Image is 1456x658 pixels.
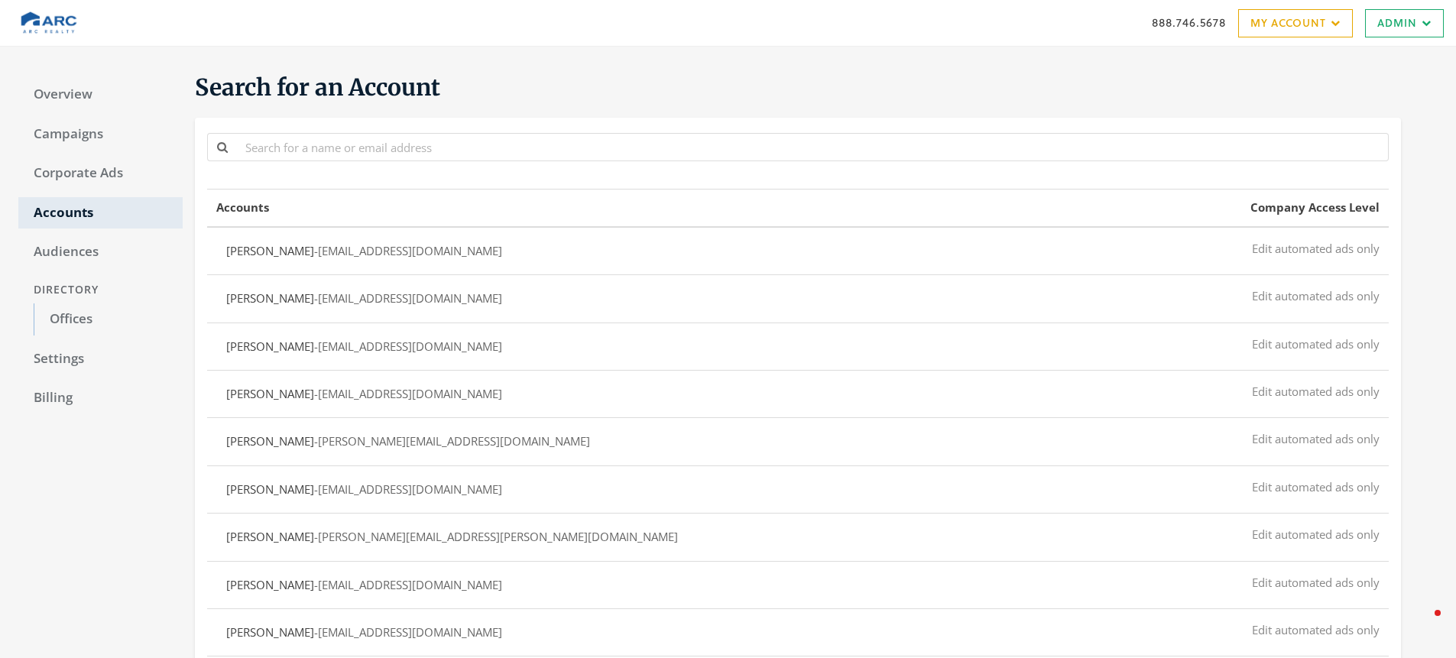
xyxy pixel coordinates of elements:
[314,243,502,258] span: - [EMAIL_ADDRESS][DOMAIN_NAME]
[12,4,87,42] img: Adwerx
[226,243,314,258] span: [PERSON_NAME]
[1252,284,1380,308] div: Edit automated ads only
[314,339,502,354] span: - [EMAIL_ADDRESS][DOMAIN_NAME]
[314,290,502,306] span: - [EMAIL_ADDRESS][DOMAIN_NAME]
[18,197,183,229] a: Accounts
[226,433,314,449] span: [PERSON_NAME]
[216,284,1063,313] button: [PERSON_NAME]-[EMAIL_ADDRESS][DOMAIN_NAME]
[314,481,502,497] span: - [EMAIL_ADDRESS][DOMAIN_NAME]
[195,73,440,102] span: Search for an Account
[1252,237,1380,261] div: Edit automated ads only
[1252,332,1380,356] div: Edit automated ads only
[1241,190,1389,227] th: Company Access Level
[1152,15,1226,31] a: 888.746.5678
[18,343,183,375] a: Settings
[18,157,183,190] a: Corporate Ads
[18,382,183,414] a: Billing
[207,190,1072,227] th: Accounts
[314,529,678,544] span: - [PERSON_NAME][EMAIL_ADDRESS][PERSON_NAME][DOMAIN_NAME]
[1252,380,1380,404] div: Edit automated ads only
[216,618,1063,647] button: [PERSON_NAME]-[EMAIL_ADDRESS][DOMAIN_NAME]
[18,79,183,111] a: Overview
[314,433,590,449] span: - [PERSON_NAME][EMAIL_ADDRESS][DOMAIN_NAME]
[18,236,183,268] a: Audiences
[1404,606,1441,643] iframe: Intercom live chat
[18,276,183,304] div: Directory
[314,386,502,401] span: - [EMAIL_ADDRESS][DOMAIN_NAME]
[217,141,228,153] i: Search for a name or email address
[1252,571,1380,595] div: Edit automated ads only
[1252,427,1380,451] div: Edit automated ads only
[226,529,314,544] span: [PERSON_NAME]
[1252,523,1380,546] div: Edit automated ads only
[226,386,314,401] span: [PERSON_NAME]
[1238,9,1353,37] a: My Account
[226,624,314,640] span: [PERSON_NAME]
[216,427,1063,455] button: [PERSON_NAME]-[PERSON_NAME][EMAIL_ADDRESS][DOMAIN_NAME]
[216,380,1063,408] button: [PERSON_NAME]-[EMAIL_ADDRESS][DOMAIN_NAME]
[226,339,314,354] span: [PERSON_NAME]
[216,523,1063,551] button: [PERSON_NAME]-[PERSON_NAME][EMAIL_ADDRESS][PERSON_NAME][DOMAIN_NAME]
[314,624,502,640] span: - [EMAIL_ADDRESS][DOMAIN_NAME]
[226,481,314,497] span: [PERSON_NAME]
[1252,618,1380,642] div: Edit automated ads only
[314,577,502,592] span: - [EMAIL_ADDRESS][DOMAIN_NAME]
[216,332,1063,361] button: [PERSON_NAME]-[EMAIL_ADDRESS][DOMAIN_NAME]
[18,118,183,151] a: Campaigns
[216,571,1063,599] button: [PERSON_NAME]-[EMAIL_ADDRESS][DOMAIN_NAME]
[236,133,1389,161] input: Search for a name or email address
[226,290,314,306] span: [PERSON_NAME]
[216,475,1063,504] button: [PERSON_NAME]-[EMAIL_ADDRESS][DOMAIN_NAME]
[34,303,183,335] a: Offices
[1252,475,1380,499] div: Edit automated ads only
[226,577,314,592] span: [PERSON_NAME]
[1365,9,1444,37] a: Admin
[216,237,1063,265] button: [PERSON_NAME]-[EMAIL_ADDRESS][DOMAIN_NAME]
